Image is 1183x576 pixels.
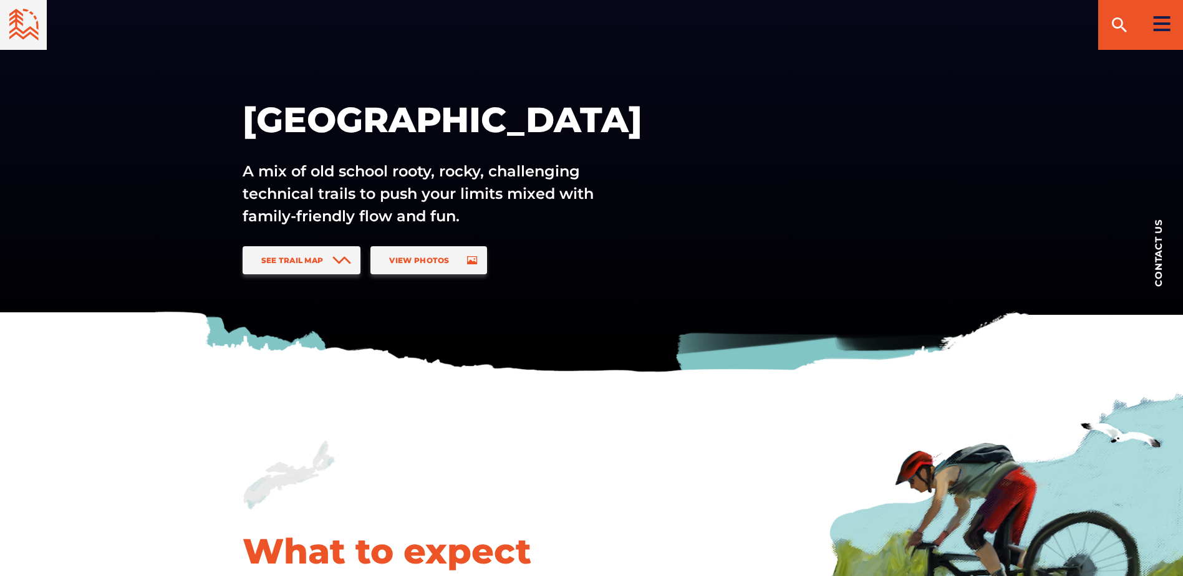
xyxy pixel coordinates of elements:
[261,256,324,265] span: See Trail Map
[1109,15,1129,35] ion-icon: search
[243,529,582,573] h2: What to expect
[1133,199,1183,305] a: Contact us
[370,246,486,274] a: View Photos
[243,246,361,274] a: See Trail Map
[243,160,622,228] p: A mix of old school rooty, rocky, challenging technical trails to push your limits mixed with fam...
[243,98,704,142] h1: [GEOGRAPHIC_DATA]
[389,256,449,265] span: View Photos
[1154,219,1163,287] span: Contact us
